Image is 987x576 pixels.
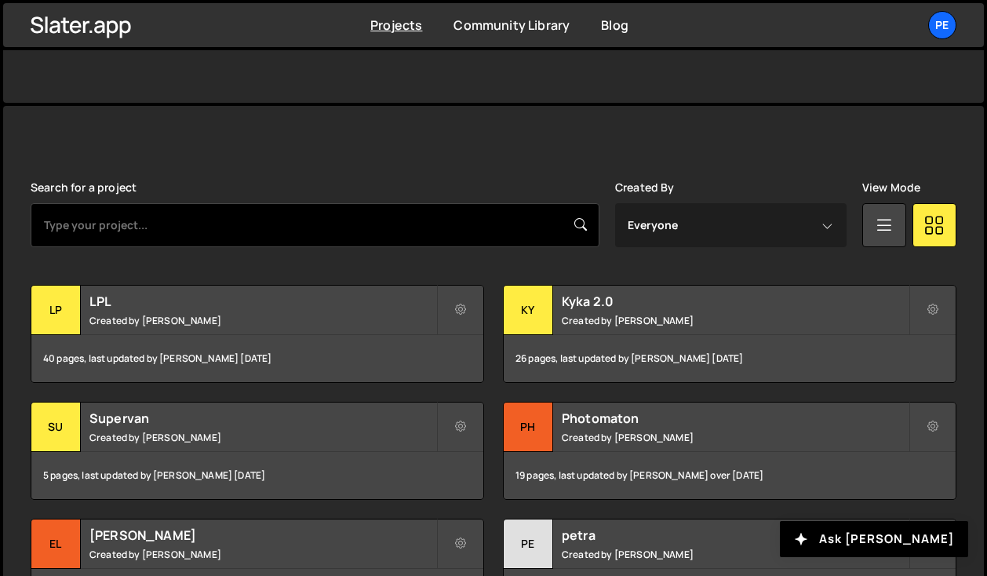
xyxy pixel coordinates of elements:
[31,452,483,499] div: 5 pages, last updated by [PERSON_NAME] [DATE]
[31,403,81,452] div: Su
[562,431,909,444] small: Created by [PERSON_NAME]
[31,519,81,569] div: El
[370,16,422,34] a: Projects
[504,335,956,382] div: 26 pages, last updated by [PERSON_NAME] [DATE]
[615,181,675,194] label: Created By
[504,519,553,569] div: pe
[31,286,81,335] div: LP
[862,181,920,194] label: View Mode
[89,527,436,544] h2: [PERSON_NAME]
[31,181,137,194] label: Search for a project
[562,314,909,327] small: Created by [PERSON_NAME]
[562,527,909,544] h2: petra
[31,335,483,382] div: 40 pages, last updated by [PERSON_NAME] [DATE]
[780,521,968,557] button: Ask [PERSON_NAME]
[31,402,484,500] a: Su Supervan Created by [PERSON_NAME] 5 pages, last updated by [PERSON_NAME] [DATE]
[453,16,570,34] a: Community Library
[89,431,436,444] small: Created by [PERSON_NAME]
[504,403,553,452] div: Ph
[562,293,909,310] h2: Kyka 2.0
[928,11,956,39] a: Pe
[601,16,628,34] a: Blog
[503,402,956,500] a: Ph Photomaton Created by [PERSON_NAME] 19 pages, last updated by [PERSON_NAME] over [DATE]
[89,410,436,427] h2: Supervan
[504,452,956,499] div: 19 pages, last updated by [PERSON_NAME] over [DATE]
[504,286,553,335] div: Ky
[89,293,436,310] h2: LPL
[503,285,956,383] a: Ky Kyka 2.0 Created by [PERSON_NAME] 26 pages, last updated by [PERSON_NAME] [DATE]
[31,285,484,383] a: LP LPL Created by [PERSON_NAME] 40 pages, last updated by [PERSON_NAME] [DATE]
[562,410,909,427] h2: Photomaton
[89,548,436,561] small: Created by [PERSON_NAME]
[89,314,436,327] small: Created by [PERSON_NAME]
[562,548,909,561] small: Created by [PERSON_NAME]
[31,203,599,247] input: Type your project...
